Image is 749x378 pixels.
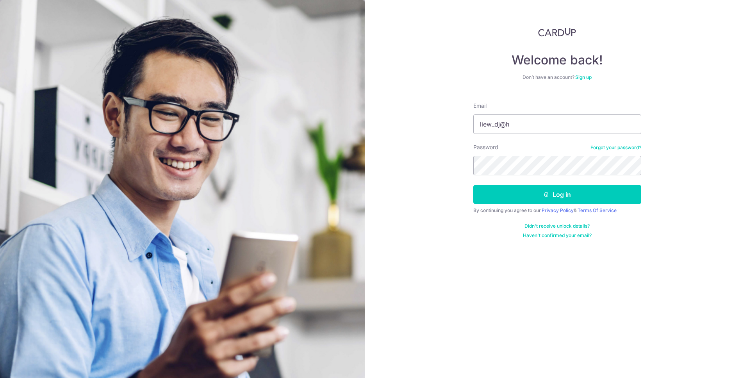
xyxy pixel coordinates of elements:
[575,74,592,80] a: Sign up
[473,143,498,151] label: Password
[473,102,487,110] label: Email
[473,185,641,204] button: Log in
[542,207,574,213] a: Privacy Policy
[590,144,641,151] a: Forgot your password?
[473,114,641,134] input: Enter your Email
[538,27,576,37] img: CardUp Logo
[473,207,641,214] div: By continuing you agree to our &
[524,223,590,229] a: Didn't receive unlock details?
[473,74,641,80] div: Don’t have an account?
[578,207,617,213] a: Terms Of Service
[473,52,641,68] h4: Welcome back!
[523,232,592,239] a: Haven't confirmed your email?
